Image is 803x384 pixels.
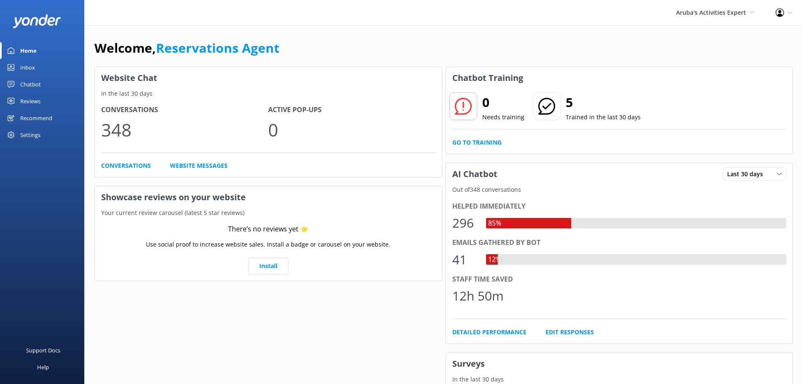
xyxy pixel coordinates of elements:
p: Out of 348 conversations [446,185,793,194]
div: Home [20,42,37,59]
span: Aruba's Activities Expert [676,8,746,16]
p: 0 [268,115,435,144]
div: 85% [486,218,503,229]
p: Trained in the last 30 days [566,113,641,122]
div: Staff time saved [452,274,787,285]
a: Detailed Performance [452,328,526,337]
p: Use social proof to increase website sales. Install a badge or carousel on your website. [146,240,390,249]
p: In the last 30 days [446,375,793,384]
p: In the last 30 days [95,89,442,98]
div: Support Docs [26,342,60,359]
a: Website Messages [170,161,228,170]
div: Helped immediately [452,201,787,212]
h4: Active Pop-ups [268,105,435,115]
div: Inbox [20,59,35,76]
p: Your current review carousel (latest 5 star reviews) [95,208,442,218]
h3: AI Chatbot [446,163,504,185]
div: 12% [486,254,503,265]
h2: 5 [566,92,641,113]
a: Install [248,258,288,274]
a: Edit Responses [545,328,594,337]
div: Emails gathered by bot [452,237,787,248]
p: Needs training [482,113,524,122]
h2: 0 [482,92,524,113]
p: 348 [101,115,268,144]
span: Last 30 days [727,169,768,179]
h3: Surveys [446,353,793,375]
h1: Welcome, [94,38,279,58]
div: 41 [452,250,478,270]
div: Help [37,359,49,376]
div: Settings [20,126,40,143]
a: Conversations [101,161,151,170]
div: 12h 50m [452,286,504,306]
a: Go to Training [452,138,502,147]
div: Recommend [20,110,52,126]
h3: Chatbot Training [446,67,529,89]
div: 296 [452,213,478,233]
div: Reviews [20,93,40,110]
h3: Showcase reviews on your website [95,186,442,208]
div: Chatbot [20,76,41,93]
h4: Conversations [101,105,268,115]
h3: Website Chat [95,67,442,89]
a: Reservations Agent [156,39,279,56]
img: yonder-white-logo.png [13,14,61,28]
div: There’s no reviews yet ⭐ [228,224,309,235]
